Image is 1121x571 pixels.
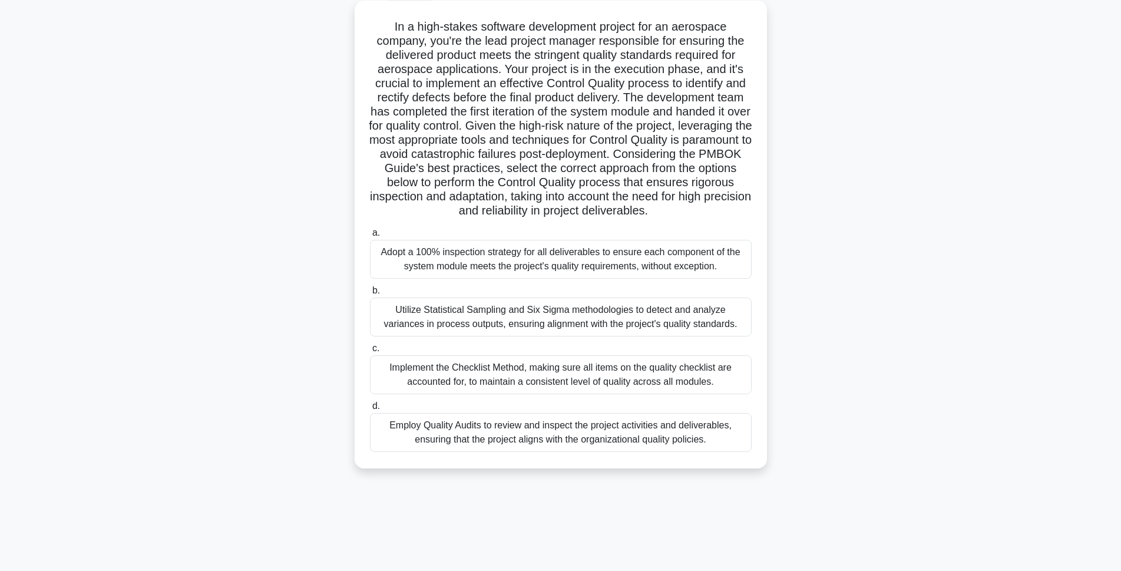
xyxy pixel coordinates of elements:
[370,298,752,336] div: Utilize Statistical Sampling and Six Sigma methodologies to detect and analyze variances in proce...
[372,401,380,411] span: d.
[372,285,380,295] span: b.
[369,19,753,219] h5: In a high-stakes software development project for an aerospace company, you're the lead project m...
[370,355,752,394] div: Implement the Checklist Method, making sure all items on the quality checklist are accounted for,...
[370,413,752,452] div: Employ Quality Audits to review and inspect the project activities and deliverables, ensuring tha...
[370,240,752,279] div: Adopt a 100% inspection strategy for all deliverables to ensure each component of the system modu...
[372,227,380,237] span: a.
[372,343,379,353] span: c.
